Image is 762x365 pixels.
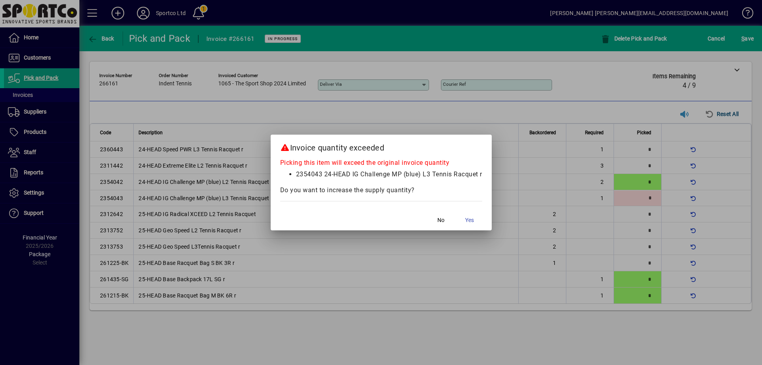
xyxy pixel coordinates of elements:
button: Yes [457,213,482,227]
button: No [428,213,454,227]
span: No [437,216,444,224]
div: Picking this item will exceed the original invoice quantity [280,158,482,170]
span: Yes [465,216,474,224]
div: Do you want to increase the supply quantity? [280,185,482,195]
h2: Invoice quantity exceeded [271,135,492,158]
li: 2354043 24-HEAD IG Challenge MP (blue) L3 Tennis Racquet r [296,170,482,179]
